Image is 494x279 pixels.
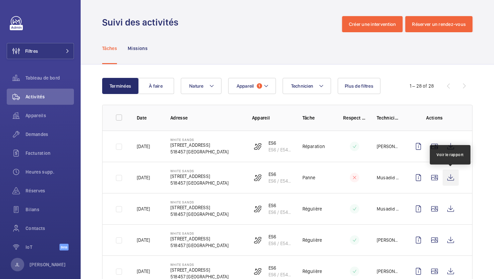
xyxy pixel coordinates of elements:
[137,237,150,243] p: [DATE]
[170,138,229,142] p: White Sands
[15,261,19,268] p: JL
[269,140,292,146] p: ES6
[26,187,74,194] span: Réserves
[254,205,262,213] img: escalator.svg
[269,240,292,247] p: ES6 / E5497
[102,16,182,29] h1: Suivi des activités
[257,83,262,89] span: 1
[181,78,221,94] button: Nature
[254,267,262,275] img: escalator.svg
[377,143,400,150] p: [PERSON_NAME]
[170,114,241,121] p: Adresse
[26,131,74,138] span: Demandes
[102,45,117,52] p: Tâches
[7,43,74,59] button: Filtres
[170,231,229,235] p: White Sands
[254,142,262,150] img: escalator.svg
[269,233,292,240] p: ES6
[254,236,262,244] img: escalator.svg
[410,83,434,89] div: 1 – 28 of 28
[26,150,74,156] span: Facturation
[137,268,150,275] p: [DATE]
[228,78,276,94] button: Appareil1
[30,261,66,268] p: [PERSON_NAME]
[26,225,74,232] span: Contacts
[302,205,322,212] p: Régulière
[252,114,292,121] p: Appareil
[269,171,292,178] p: ES6
[377,205,400,212] p: Musadid Bin Che Muda
[26,206,74,213] span: Bilans
[302,237,322,243] p: Régulière
[170,180,229,186] p: 518457 [GEOGRAPHIC_DATA]
[377,268,400,275] p: [PERSON_NAME]
[137,205,150,212] p: [DATE]
[377,174,400,181] p: Musadid Bin Che Muda
[170,235,229,242] p: [STREET_ADDRESS]
[25,48,38,54] span: Filtres
[170,169,229,173] p: White Sands
[302,143,325,150] p: Réparation
[170,142,229,148] p: [STREET_ADDRESS]
[170,173,229,180] p: [STREET_ADDRESS]
[437,152,464,158] div: Voir le rapport
[269,178,292,184] p: ES6 / E5497
[291,83,314,89] span: Technicien
[302,174,316,181] p: Panne
[269,202,292,209] p: ES6
[189,83,204,89] span: Nature
[237,83,254,89] span: Appareil
[269,209,292,216] p: ES6 / E5497
[302,114,332,121] p: Tâche
[170,267,229,273] p: [STREET_ADDRESS]
[377,237,400,243] p: [PERSON_NAME]
[302,268,322,275] p: Régulière
[170,263,229,267] p: White Sands
[269,146,292,153] p: ES6 / E5497
[59,244,69,250] span: Beta
[377,114,400,121] p: Technicien
[138,78,174,94] button: À faire
[170,211,229,218] p: 518457 [GEOGRAPHIC_DATA]
[26,93,74,100] span: Activités
[26,169,74,175] span: Heures supp.
[343,114,366,121] p: Respect délai
[26,112,74,119] span: Appareils
[170,242,229,249] p: 518457 [GEOGRAPHIC_DATA]
[338,78,380,94] button: Plus de filtres
[170,200,229,204] p: White Sands
[102,78,138,94] button: Terminées
[283,78,331,94] button: Technicien
[170,148,229,155] p: 518457 [GEOGRAPHIC_DATA]
[137,143,150,150] p: [DATE]
[26,75,74,81] span: Tableau de bord
[269,265,292,271] p: ES6
[26,244,59,250] span: IoT
[254,174,262,182] img: escalator.svg
[345,83,373,89] span: Plus de filtres
[170,204,229,211] p: [STREET_ADDRESS]
[128,45,148,52] p: Missions
[405,16,472,32] button: Réserver un rendez-vous
[410,114,459,121] p: Actions
[342,16,403,32] button: Créer une intervention
[137,174,150,181] p: [DATE]
[137,114,160,121] p: Date
[269,271,292,278] p: ES6 / E5497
